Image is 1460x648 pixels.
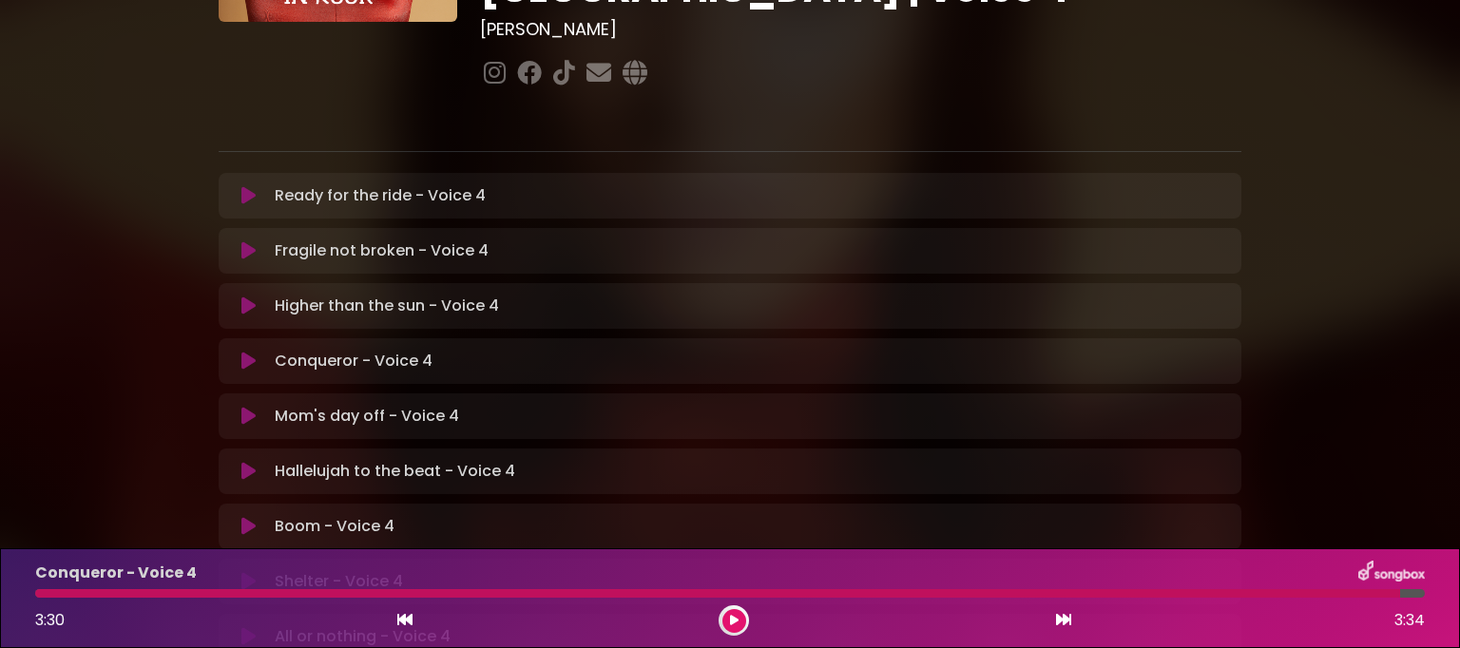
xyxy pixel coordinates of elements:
[1394,609,1425,632] span: 3:34
[35,562,197,584] p: Conqueror - Voice 4
[275,295,499,317] p: Higher than the sun - Voice 4
[275,405,459,428] p: Mom's day off - Voice 4
[275,239,489,262] p: Fragile not broken - Voice 4
[275,350,432,372] p: Conqueror - Voice 4
[275,184,486,207] p: Ready for the ride - Voice 4
[275,515,394,538] p: Boom - Voice 4
[35,609,65,631] span: 3:30
[275,460,515,483] p: Hallelujah to the beat - Voice 4
[1358,561,1425,585] img: songbox-logo-white.png
[480,19,1241,40] h3: [PERSON_NAME]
